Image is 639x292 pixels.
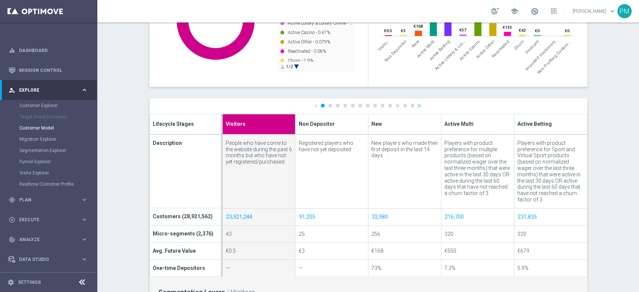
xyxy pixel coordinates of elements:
span: Active Other [475,39,495,59]
div: 25 [298,231,365,237]
div: New players who made their first deposit in the last 14 days [371,140,438,159]
a: 12 [403,104,407,107]
a: 5 [351,104,355,107]
text: €133 [503,25,512,30]
div: 320 [444,231,511,237]
span: Explore [19,88,81,92]
div: Registered players who have not yet deposited [298,140,365,153]
div: People who have come to the website during the past 6 months but who have not yet registered/purc... [226,140,292,165]
div: 256 [371,231,438,237]
div: Active Lottery & Lottery Online [434,39,466,71]
i: keyboard_arrow_right [81,256,88,263]
div: 73% [371,265,438,271]
div: PM [617,4,632,18]
span: Active Betting [517,119,552,127]
div: Customer Explorer [19,100,97,111]
button: track_changes Analyze keyboard_arrow_right [8,237,88,243]
span: Active Multi [444,119,474,127]
span: Visitors [226,119,246,127]
div: Data Studio [9,256,81,263]
text: Reactivated - 0.58% [288,49,326,54]
div: 320 [517,231,584,237]
span: Execute [19,218,81,222]
i: keyboard_arrow_right [81,86,88,94]
button: person_search Explore keyboard_arrow_right [8,87,88,93]
div: 5.9% [517,265,584,271]
a: Visits Explorer [19,170,78,176]
div: Players with product preference for Sport and Virtual Sport products (based on normalized wager o... [517,140,584,203]
text: Active Casino - 0.47% [288,30,330,35]
i: person_search [9,87,15,94]
td: Avg. Future Value [149,242,222,259]
a: 1 [321,104,325,107]
i: track_changes [9,236,15,243]
div: €168 [371,248,438,254]
i: keyboard_arrow_right [81,236,88,243]
text: 1/2 [286,64,293,69]
a: 10 [388,104,392,107]
a: 7 [366,104,369,107]
span: Dormant [524,39,540,55]
a: Segmentation Explorer [19,147,78,153]
a: Settings [18,280,41,285]
span: Active Betting [428,39,451,61]
span: Imported Customers [524,39,557,72]
td: Micro-segments (2,376) [149,225,222,243]
span: Churn [513,39,525,51]
span: Active Multi [416,39,435,58]
div: Execute [9,216,81,223]
a: 23,921,244 [226,213,253,221]
div: Players with product preference for multiple products (based on normalized wager over the last th... [444,140,511,197]
i: equalizer [9,47,15,54]
td: Description [149,134,222,208]
a: Migration Explorer [19,136,78,142]
div: play_circle_outline Execute keyboard_arrow_right [8,217,88,223]
a: 11 [396,104,399,107]
button: equalizer Dashboard [8,48,88,54]
i: keyboard_arrow_right [81,216,88,223]
div: Realtime Customer Profile [19,179,97,190]
a: 6 [358,104,362,107]
span: Reactivated [491,39,510,58]
text: Active Lottery & Lottery Online - … [288,21,352,26]
div: Dashboard [9,40,88,60]
span: Plan [19,198,81,202]
text: €0 [565,28,570,33]
text: €168 [414,24,423,29]
span: New [410,39,420,48]
text: €0.5 [384,28,392,33]
div: Visits Explorer [19,167,97,179]
a: « [314,103,318,108]
div: — [298,265,365,271]
text: €0 [535,28,540,33]
text: €3 [401,28,405,33]
div: Optibot [9,269,88,289]
a: 3 [336,104,340,107]
a: Customer Model [19,125,78,131]
div: — [226,265,292,271]
a: 91,205 [298,213,315,221]
td: One-time Depositors [149,259,222,277]
text: Active Other - 0.079% [288,39,330,45]
button: Mission Control [8,67,88,73]
span: Non Depositor [384,39,408,63]
text: Churn - 2.9% [288,58,313,63]
i: gps_fixed [9,197,15,203]
div: Customer Model [19,122,97,134]
a: Customer Explorer [19,103,78,109]
div: Non Profiling Customer [536,39,572,75]
a: 4 [343,104,347,107]
div: €679 [517,248,584,254]
a: Realtime Customer Profile [19,181,78,187]
div: €550 [444,248,511,254]
a: Optibot [19,269,78,289]
text: €57 [459,28,466,33]
td: Customers (28,921,562) [149,208,222,225]
span: New [371,119,382,127]
a: 13 [411,104,414,107]
a: Mission Control [19,60,88,80]
div: Migration Explorer [19,134,97,145]
div: Funnel Explorer [19,156,97,167]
